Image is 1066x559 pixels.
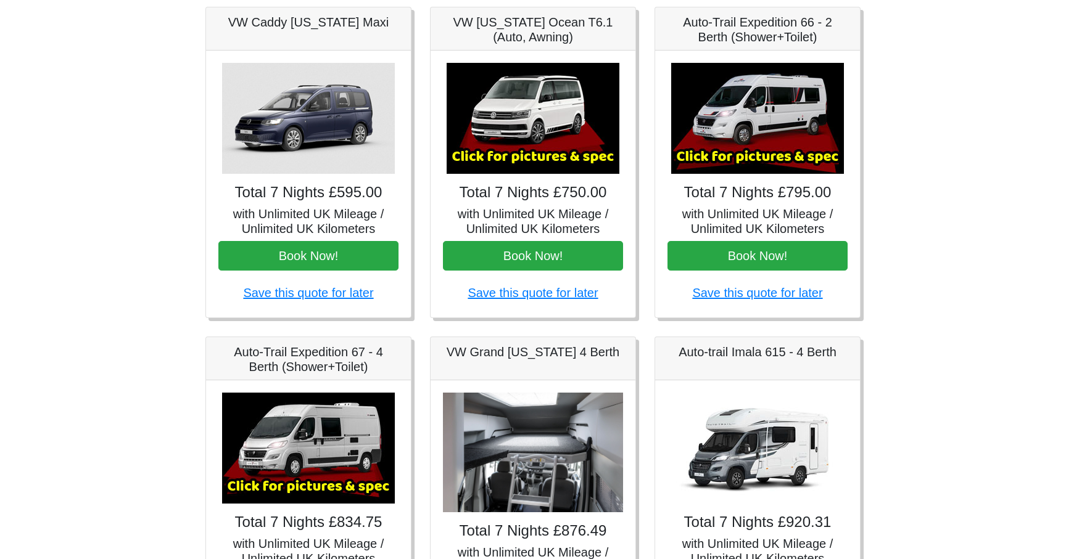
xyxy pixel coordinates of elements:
h5: Auto-Trail Expedition 66 - 2 Berth (Shower+Toilet) [667,15,848,44]
h4: Total 7 Nights £795.00 [667,184,848,202]
img: Auto-Trail Expedition 66 - 2 Berth (Shower+Toilet) [671,63,844,174]
img: Auto-trail Imala 615 - 4 Berth [671,393,844,504]
h5: with Unlimited UK Mileage / Unlimited UK Kilometers [667,206,848,236]
a: Save this quote for later [468,286,598,300]
img: VW Grand California 4 Berth [443,393,623,513]
img: VW Caddy California Maxi [222,63,395,174]
h4: Total 7 Nights £595.00 [218,184,399,202]
a: Save this quote for later [243,286,373,300]
h4: Total 7 Nights £920.31 [667,513,848,531]
h5: Auto-trail Imala 615 - 4 Berth [667,345,848,359]
h4: Total 7 Nights £876.49 [443,522,623,540]
a: Save this quote for later [692,286,822,300]
button: Book Now! [218,241,399,271]
h4: Total 7 Nights £834.75 [218,513,399,531]
h4: Total 7 Nights £750.00 [443,184,623,202]
button: Book Now! [667,241,848,271]
h5: VW [US_STATE] Ocean T6.1 (Auto, Awning) [443,15,623,44]
img: Auto-Trail Expedition 67 - 4 Berth (Shower+Toilet) [222,393,395,504]
img: VW California Ocean T6.1 (Auto, Awning) [447,63,619,174]
h5: with Unlimited UK Mileage / Unlimited UK Kilometers [218,206,399,236]
h5: Auto-Trail Expedition 67 - 4 Berth (Shower+Toilet) [218,345,399,374]
h5: VW Grand [US_STATE] 4 Berth [443,345,623,359]
button: Book Now! [443,241,623,271]
h5: with Unlimited UK Mileage / Unlimited UK Kilometers [443,206,623,236]
h5: VW Caddy [US_STATE] Maxi [218,15,399,30]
